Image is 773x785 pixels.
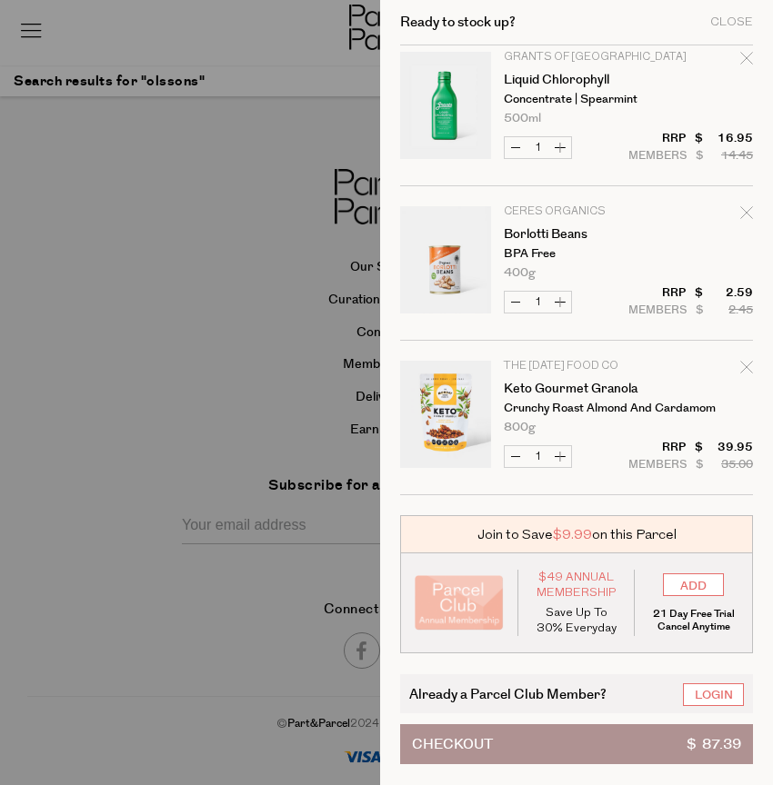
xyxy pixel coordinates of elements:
[504,228,645,241] a: Borlotti Beans
[663,573,724,596] input: ADD
[504,94,645,105] p: Concentrate | Spearmint
[504,113,541,124] span: 500ml
[740,49,753,74] div: Remove Liquid Chlorophyll
[400,515,753,553] div: Join to Save on this Parcel
[740,358,753,383] div: Remove Keto Gourmet Granola
[527,292,549,313] input: QTY Borlotti Beans
[400,724,753,764] button: Checkout$ 87.39
[504,361,645,372] p: The [DATE] Food Co
[412,725,493,763] span: Checkout
[683,683,744,706] a: Login
[409,683,607,704] span: Already a Parcel Club Member?
[504,267,536,279] span: 400g
[504,422,536,433] span: 800g
[532,570,621,601] span: $49 Annual Membership
[504,206,645,217] p: Ceres Organics
[710,16,753,28] div: Close
[504,248,645,260] p: BPA Free
[400,15,516,29] h2: Ready to stock up?
[504,74,645,86] a: Liquid Chlorophyll
[527,137,549,158] input: QTY Liquid Chlorophyll
[504,383,645,395] a: Keto Gourmet Granola
[740,204,753,228] div: Remove Borlotti Beans
[648,608,738,633] p: 21 Day Free Trial Cancel Anytime
[687,725,741,763] span: $ 87.39
[527,446,549,467] input: QTY Keto Gourmet Granola
[504,402,645,414] p: Crunchy Roast Almond and Cardamom
[532,605,621,636] p: Save Up To 30% Everyday
[504,52,645,63] p: Grants of [GEOGRAPHIC_DATA]
[553,525,592,544] span: $9.99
